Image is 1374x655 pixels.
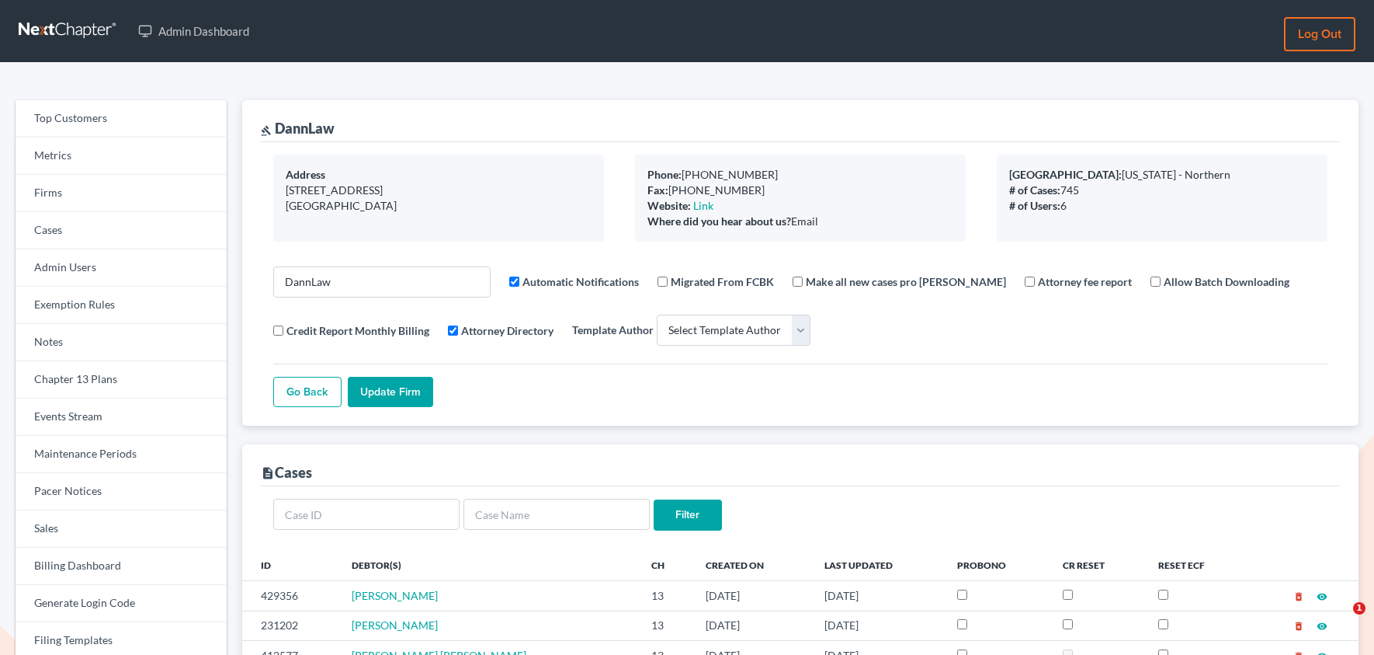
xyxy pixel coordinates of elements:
[16,548,227,585] a: Billing Dashboard
[16,436,227,473] a: Maintenance Periods
[16,287,227,324] a: Exemption Rules
[348,377,433,408] input: Update Firm
[522,273,639,290] label: Automatic Notifications
[242,611,340,640] td: 231202
[1038,273,1132,290] label: Attorney fee report
[1293,618,1304,632] a: delete_forever
[647,214,791,228] b: Where did you hear about us?
[639,549,693,580] th: Ch
[693,611,812,640] td: [DATE]
[1293,621,1304,632] i: delete_forever
[242,581,340,611] td: 429356
[945,549,1050,580] th: ProBono
[647,183,953,198] div: [PHONE_NUMBER]
[647,167,953,183] div: [PHONE_NUMBER]
[693,199,713,212] a: Link
[1009,183,1315,198] div: 745
[671,273,774,290] label: Migrated From FCBK
[806,273,1006,290] label: Make all new cases pro [PERSON_NAME]
[639,611,693,640] td: 13
[812,549,945,580] th: Last Updated
[242,549,340,580] th: ID
[286,168,325,181] b: Address
[1284,17,1355,51] a: Log out
[1317,621,1327,632] i: visibility
[1353,602,1365,615] span: 1
[261,119,335,138] div: DannLaw
[16,585,227,622] a: Generate Login Code
[812,611,945,640] td: [DATE]
[1009,168,1122,181] b: [GEOGRAPHIC_DATA]:
[647,214,953,229] div: Email
[286,183,592,198] div: [STREET_ADDRESS]
[16,138,227,175] a: Metrics
[461,322,553,339] label: Attorney Directory
[1317,589,1327,602] a: visibility
[639,581,693,611] td: 13
[16,324,227,361] a: Notes
[130,17,257,45] a: Admin Dashboard
[647,199,691,212] b: Website:
[339,549,639,580] th: Debtor(s)
[693,549,812,580] th: Created On
[1164,273,1289,290] label: Allow Batch Downloading
[1146,549,1247,580] th: Reset ECF
[1293,591,1304,602] i: delete_forever
[286,322,429,339] label: Credit Report Monthly Billing
[1293,589,1304,602] a: delete_forever
[1009,183,1060,197] b: # of Cases:
[1321,602,1358,639] iframe: Intercom live chat
[261,463,312,482] div: Cases
[273,499,460,530] input: Case ID
[463,499,650,530] input: Case Name
[286,198,592,214] div: [GEOGRAPHIC_DATA]
[261,125,272,136] i: gavel
[273,377,342,408] a: Go Back
[16,361,227,399] a: Chapter 13 Plans
[261,466,275,480] i: description
[693,581,812,611] td: [DATE]
[572,322,654,338] label: Template Author
[647,168,682,181] b: Phone:
[1009,167,1315,183] div: [US_STATE] - Northern
[1009,199,1060,212] b: # of Users:
[16,212,227,249] a: Cases
[16,100,227,138] a: Top Customers
[16,175,227,212] a: Firms
[647,183,668,197] b: Fax:
[1009,198,1315,214] div: 6
[1317,618,1327,632] a: visibility
[16,249,227,287] a: Admin Users
[352,618,438,632] a: [PERSON_NAME]
[352,589,438,602] a: [PERSON_NAME]
[654,500,722,531] input: Filter
[1050,549,1146,580] th: CR Reset
[16,510,227,548] a: Sales
[16,473,227,510] a: Pacer Notices
[16,399,227,436] a: Events Stream
[1317,591,1327,602] i: visibility
[812,581,945,611] td: [DATE]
